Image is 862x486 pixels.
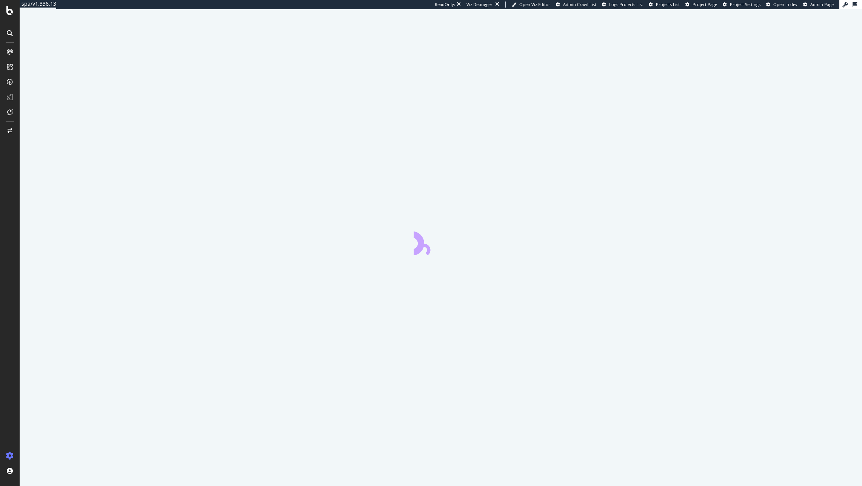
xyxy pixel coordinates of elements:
[766,2,797,8] a: Open in dev
[656,2,680,7] span: Projects List
[512,2,550,8] a: Open Viz Editor
[773,2,797,7] span: Open in dev
[609,2,643,7] span: Logs Projects List
[414,228,468,255] div: animation
[602,2,643,8] a: Logs Projects List
[435,2,455,8] div: ReadOnly:
[685,2,717,8] a: Project Page
[563,2,596,7] span: Admin Crawl List
[723,2,760,8] a: Project Settings
[730,2,760,7] span: Project Settings
[693,2,717,7] span: Project Page
[810,2,834,7] span: Admin Page
[556,2,596,8] a: Admin Crawl List
[803,2,834,8] a: Admin Page
[466,2,494,8] div: Viz Debugger:
[519,2,550,7] span: Open Viz Editor
[649,2,680,8] a: Projects List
